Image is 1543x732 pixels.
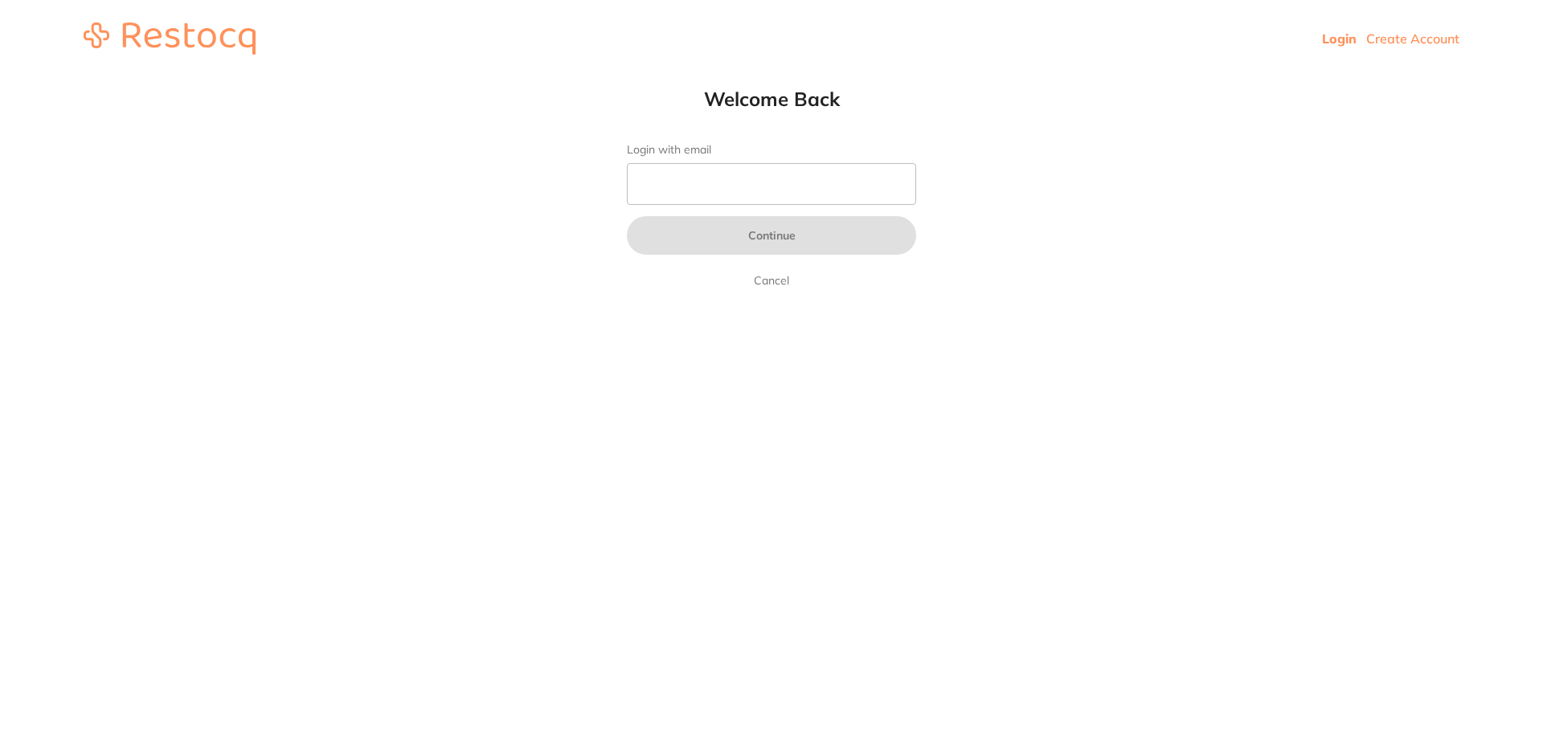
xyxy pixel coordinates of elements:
label: Login with email [627,143,916,157]
h1: Welcome Back [595,87,948,111]
a: Cancel [751,271,792,290]
img: restocq_logo.svg [84,22,256,55]
a: Login [1322,31,1357,47]
button: Continue [627,216,916,255]
a: Create Account [1366,31,1459,47]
